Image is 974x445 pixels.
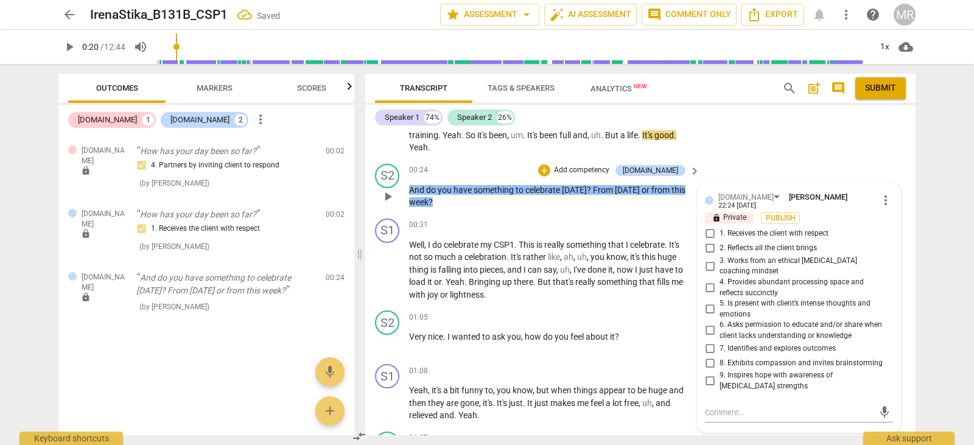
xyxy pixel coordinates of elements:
[426,185,438,195] span: do
[480,265,503,275] span: pieces
[400,83,447,93] span: Transcript
[687,164,702,178] span: keyboard_arrow_right
[409,410,440,420] span: relieved
[492,398,497,408] span: .
[446,7,534,22] span: Assessment
[564,252,573,262] span: Filler word
[804,79,824,98] button: Add summary
[82,42,99,52] span: 0:20
[642,130,654,140] span: It's
[450,290,484,300] span: lightness
[652,398,656,408] span: ,
[525,185,562,195] span: celebrate
[506,252,511,262] span: .
[575,277,597,287] span: really
[605,130,620,140] span: But
[96,83,138,93] span: Outcomes
[590,252,606,262] span: you
[665,240,669,250] span: .
[519,240,536,250] span: This
[626,252,630,262] span: ,
[553,277,575,287] span: that's
[424,240,428,250] span: ,
[457,111,492,124] div: Speaker 2
[647,7,662,22] span: comment
[638,130,642,140] span: .
[429,197,433,207] span: ?
[409,277,427,287] span: load
[590,398,606,408] span: feel
[427,290,440,300] span: joy
[409,252,424,262] span: not
[323,404,337,418] span: add
[718,192,784,202] div: [DOMAIN_NAME]
[608,265,613,275] span: it
[642,185,651,195] span: or
[479,398,483,408] span: ,
[538,164,550,177] div: Add outcome
[477,130,489,140] span: it's
[655,265,675,275] span: have
[630,252,642,262] span: it's
[458,252,464,262] span: a
[297,83,326,93] span: Scores
[657,277,671,287] span: fills
[720,277,888,298] span: 4. Provides abundant processing space and reflects succinctly
[720,358,883,369] span: 8. Exhibits compassion and invites brainstorming
[432,385,443,395] span: it's
[671,277,683,287] span: me
[452,332,482,342] span: wanted
[483,398,492,408] span: it's
[555,332,570,342] span: you
[257,10,280,23] div: Saved
[855,77,906,99] button: Please Do Not Submit until your Assessment is Complete
[620,130,627,140] span: a
[461,385,485,395] span: funny
[570,265,573,275] span: ,
[434,277,441,287] span: or
[428,332,443,342] span: nice
[447,332,452,342] span: I
[237,7,280,22] div: All changes saved
[628,385,637,395] span: to
[536,240,544,250] span: is
[527,398,534,408] span: It
[513,385,533,395] span: know
[482,332,492,342] span: to
[539,130,559,140] span: been
[566,240,608,250] span: something
[446,277,464,287] span: Yeah
[626,240,630,250] span: I
[627,130,638,140] span: life
[593,185,615,195] span: From
[81,229,91,239] span: lock
[863,432,955,445] div: Ask support
[771,213,790,223] span: Publish
[253,112,268,127] span: more_vert
[635,265,639,275] span: I
[523,130,527,140] span: .
[656,398,670,408] span: and
[587,185,593,195] span: ?
[428,142,430,152] span: .
[586,332,610,342] span: about
[712,214,721,222] span: lock
[624,398,639,408] span: free
[534,398,550,408] span: just
[590,84,647,93] span: Analytics
[142,114,154,126] div: 1
[409,332,428,342] span: Very
[573,252,577,262] span: ,
[432,240,444,250] span: do
[634,83,647,89] span: New
[610,332,615,342] span: it
[642,4,737,26] button: Comment only
[409,366,428,376] span: 01:08
[550,398,577,408] span: makes
[577,398,590,408] span: me
[409,142,428,152] span: Yeah
[612,398,624,408] span: lot
[497,385,513,395] span: you
[630,240,665,250] span: celebrate
[613,265,617,275] span: ,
